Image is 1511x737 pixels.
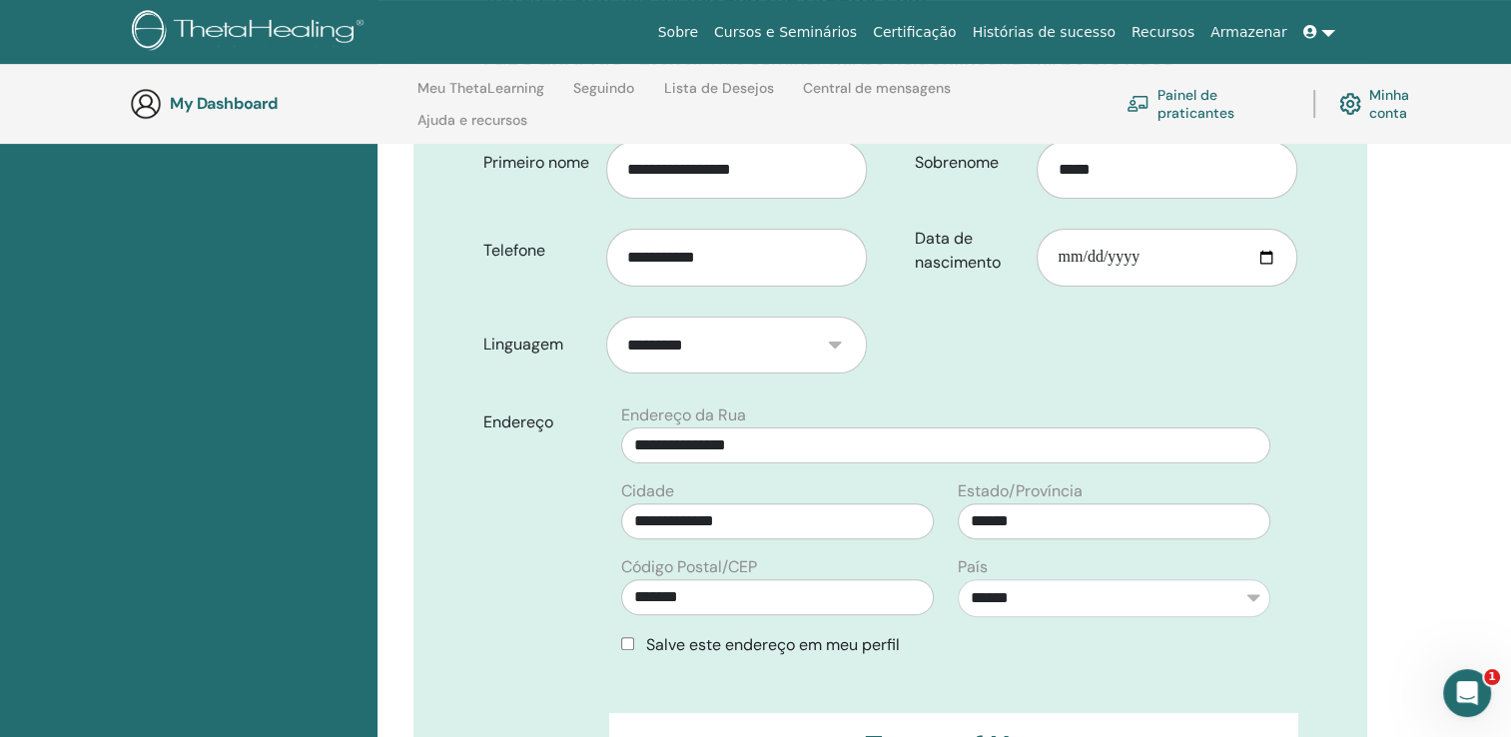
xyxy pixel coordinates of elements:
img: cog.svg [1339,88,1361,120]
img: logo.png [132,10,371,55]
a: Armazenar [1202,14,1294,51]
iframe: Intercom live chat [1443,669,1491,717]
a: Seguindo [573,80,634,112]
label: Endereço [468,403,609,441]
label: Endereço da Rua [621,403,746,427]
a: Painel de praticantes [1127,82,1289,126]
label: Sobrenome [900,144,1038,182]
a: Meu ThetaLearning [417,80,544,112]
a: Histórias de sucesso [965,14,1124,51]
img: chalkboard-teacher.svg [1127,95,1149,112]
label: Data de nascimento [900,220,1038,282]
a: Minha conta [1339,82,1446,126]
a: Cursos e Seminários [706,14,865,51]
a: Certificação [865,14,964,51]
span: 1 [1484,669,1500,685]
h3: My Dashboard [170,94,370,113]
label: Cidade [621,479,674,503]
label: Estado/Província [958,479,1083,503]
a: Sobre [650,14,706,51]
label: Telefone [468,232,606,270]
a: Recursos [1124,14,1202,51]
label: Linguagem [468,326,606,364]
a: Ajuda e recursos [417,112,527,144]
img: generic-user-icon.jpg [130,88,162,120]
a: Central de mensagens [803,80,951,112]
label: Primeiro nome [468,144,606,182]
span: Salve este endereço em meu perfil [646,634,900,655]
label: Código Postal/CEP [621,555,757,579]
label: País [958,555,988,579]
a: Lista de Desejos [664,80,774,112]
